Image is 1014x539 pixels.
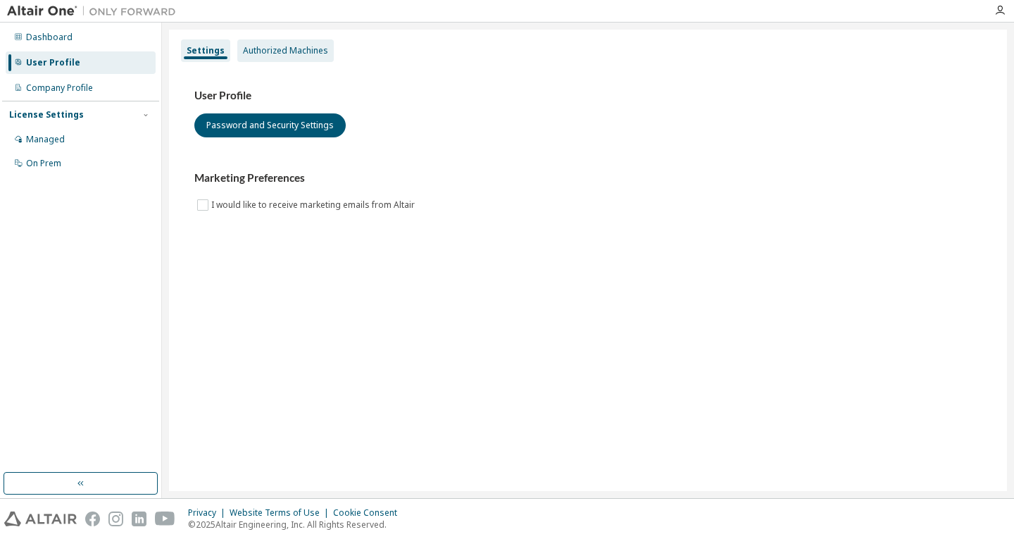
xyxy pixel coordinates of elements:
[333,507,406,519] div: Cookie Consent
[108,512,123,526] img: instagram.svg
[26,82,93,94] div: Company Profile
[187,45,225,56] div: Settings
[230,507,333,519] div: Website Terms of Use
[194,89,982,103] h3: User Profile
[194,171,982,185] h3: Marketing Preferences
[188,507,230,519] div: Privacy
[155,512,175,526] img: youtube.svg
[132,512,146,526] img: linkedin.svg
[9,109,84,120] div: License Settings
[194,113,346,137] button: Password and Security Settings
[26,158,61,169] div: On Prem
[188,519,406,531] p: © 2025 Altair Engineering, Inc. All Rights Reserved.
[243,45,328,56] div: Authorized Machines
[26,134,65,145] div: Managed
[26,57,80,68] div: User Profile
[26,32,73,43] div: Dashboard
[4,512,77,526] img: altair_logo.svg
[7,4,183,18] img: Altair One
[211,197,418,213] label: I would like to receive marketing emails from Altair
[85,512,100,526] img: facebook.svg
